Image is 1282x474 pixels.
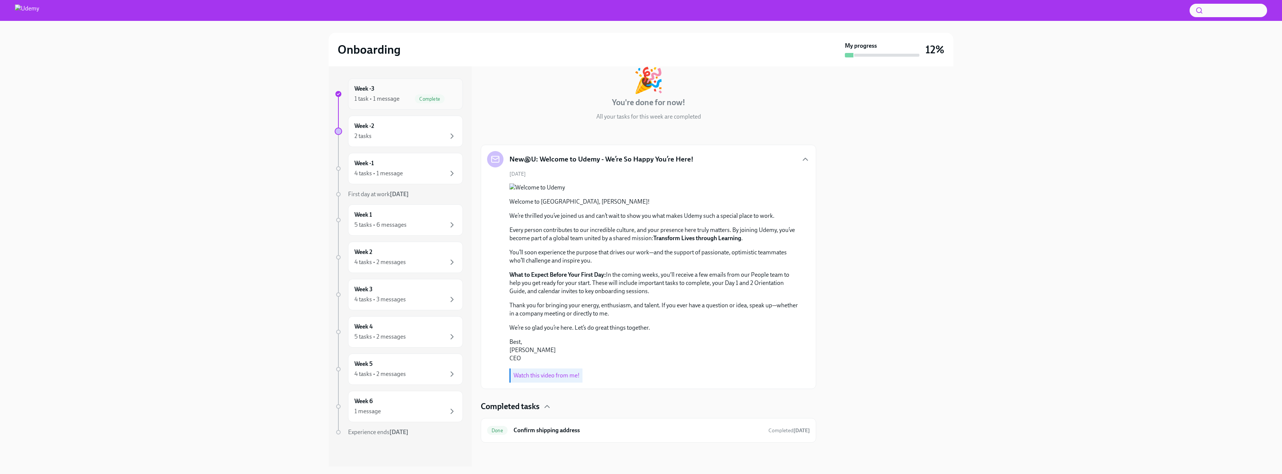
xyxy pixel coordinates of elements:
[612,97,685,108] h4: You're done for now!
[354,407,381,415] div: 1 message
[335,204,463,236] a: Week 15 tasks • 6 messages
[596,113,701,121] p: All your tasks for this week are completed
[509,301,798,318] p: Thank you for bringing your energy, enthusiasm, and talent. If you ever have a question or idea, ...
[509,226,798,242] p: Every person contributes to our incredible culture, and your presence here truly matters. By join...
[633,68,664,92] div: 🎉
[354,397,373,405] h6: Week 6
[354,95,400,103] div: 1 task • 1 message
[348,429,408,436] span: Experience ends
[415,96,445,102] span: Complete
[335,242,463,273] a: Week 24 tasks • 2 messages
[354,221,407,229] div: 5 tasks • 6 messages
[335,116,463,147] a: Week -22 tasks
[653,235,741,242] strong: Transform Lives through Learning
[335,316,463,348] a: Week 45 tasks • 2 messages
[509,154,694,164] h5: New@U: Welcome to Udemy - We’re So Happy You’re Here!
[354,248,372,256] h6: Week 2
[354,285,373,293] h6: Week 3
[768,427,810,434] span: September 26th, 2025 10:14
[354,159,374,167] h6: Week -1
[335,391,463,422] a: Week 61 message
[481,401,540,412] h4: Completed tasks
[514,372,580,379] a: Watch this video from me!
[845,42,877,50] strong: My progress
[335,78,463,110] a: Week -31 task • 1 messageComplete
[481,401,816,412] div: Completed tasks
[335,153,463,184] a: Week -14 tasks • 1 message
[509,170,526,178] span: [DATE]
[354,370,406,378] div: 4 tasks • 2 messages
[348,191,409,198] span: First day at work
[354,85,375,93] h6: Week -3
[514,426,762,434] h6: Confirm shipping address
[354,211,372,219] h6: Week 1
[768,427,810,434] span: Completed
[354,258,406,266] div: 4 tasks • 2 messages
[509,198,798,206] p: Welcome to [GEOGRAPHIC_DATA], [PERSON_NAME]!
[509,324,798,332] p: We’re so glad you’re here. Let’s do great things together.
[15,4,39,16] img: Udemy
[354,295,406,304] div: 4 tasks • 3 messages
[335,279,463,310] a: Week 34 tasks • 3 messages
[354,132,372,140] div: 2 tasks
[793,427,810,434] strong: [DATE]
[354,333,406,341] div: 5 tasks • 2 messages
[509,271,606,278] strong: What to Expect Before Your First Day:
[509,271,798,295] p: In the coming weeks, you'll receive a few emails from our People team to help you get ready for y...
[335,190,463,198] a: First day at work[DATE]
[509,212,798,220] p: We’re thrilled you’ve joined us and can’t wait to show you what makes Udemy such a special place ...
[389,429,408,436] strong: [DATE]
[509,248,798,265] p: You’ll soon experience the purpose that drives our work—and the support of passionate, optimistic...
[354,169,403,178] div: 4 tasks • 1 message
[925,43,944,56] h3: 12%
[487,424,810,436] a: DoneConfirm shipping addressCompleted[DATE]
[335,354,463,385] a: Week 54 tasks • 2 messages
[354,122,374,130] h6: Week -2
[509,183,798,192] button: Zoom image
[354,323,373,331] h6: Week 4
[354,360,373,368] h6: Week 5
[509,338,798,362] p: Best, [PERSON_NAME] CEO
[390,191,409,198] strong: [DATE]
[487,428,508,433] span: Done
[338,42,401,57] h2: Onboarding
